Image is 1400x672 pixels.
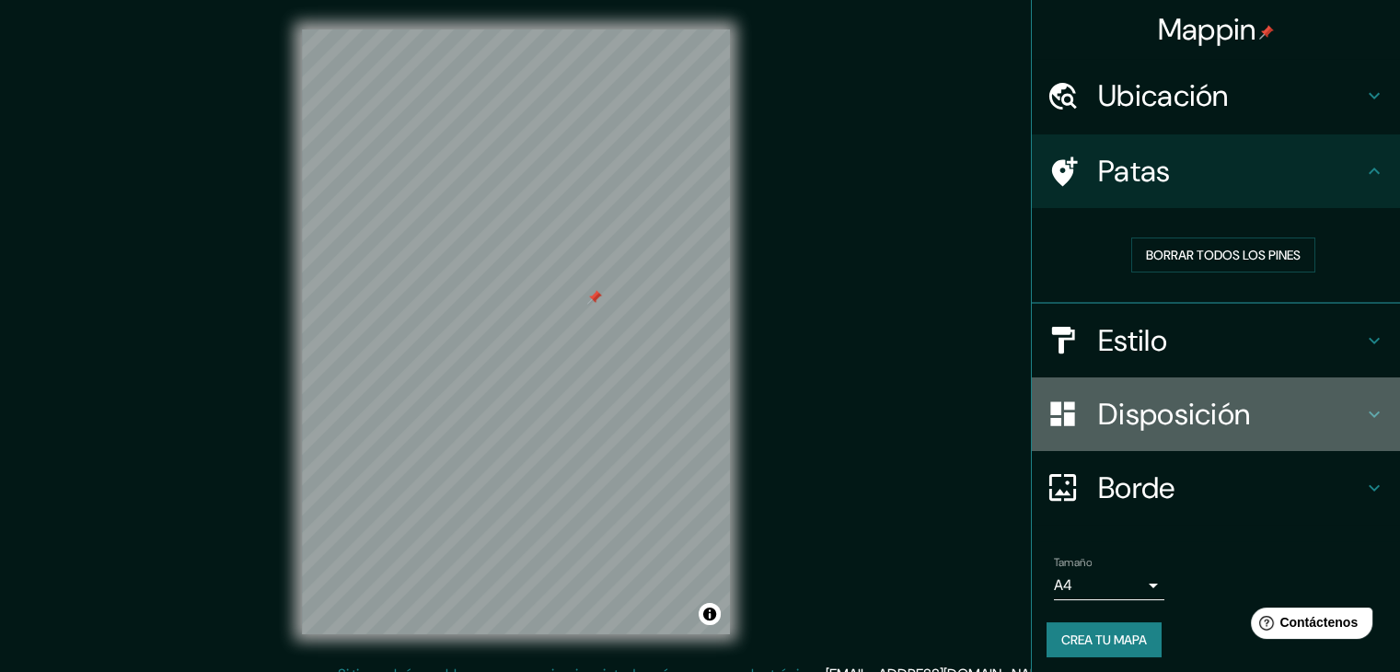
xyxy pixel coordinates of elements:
img: pin-icon.png [1259,25,1274,40]
font: Estilo [1098,321,1167,360]
div: Estilo [1032,304,1400,377]
div: A4 [1054,571,1164,600]
font: Disposición [1098,395,1250,434]
font: Crea tu mapa [1061,631,1147,648]
font: Borrar todos los pines [1146,247,1301,263]
button: Activar o desactivar atribución [699,603,721,625]
div: Patas [1032,134,1400,208]
font: Tamaño [1054,555,1092,570]
div: Ubicación [1032,59,1400,133]
div: Disposición [1032,377,1400,451]
canvas: Mapa [302,29,730,634]
font: Mappin [1158,10,1256,49]
font: Borde [1098,469,1175,507]
font: A4 [1054,575,1072,595]
button: Crea tu mapa [1047,622,1162,657]
iframe: Lanzador de widgets de ayuda [1236,600,1380,652]
button: Borrar todos los pines [1131,238,1315,272]
div: Borde [1032,451,1400,525]
font: Ubicación [1098,76,1229,115]
font: Patas [1098,152,1171,191]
